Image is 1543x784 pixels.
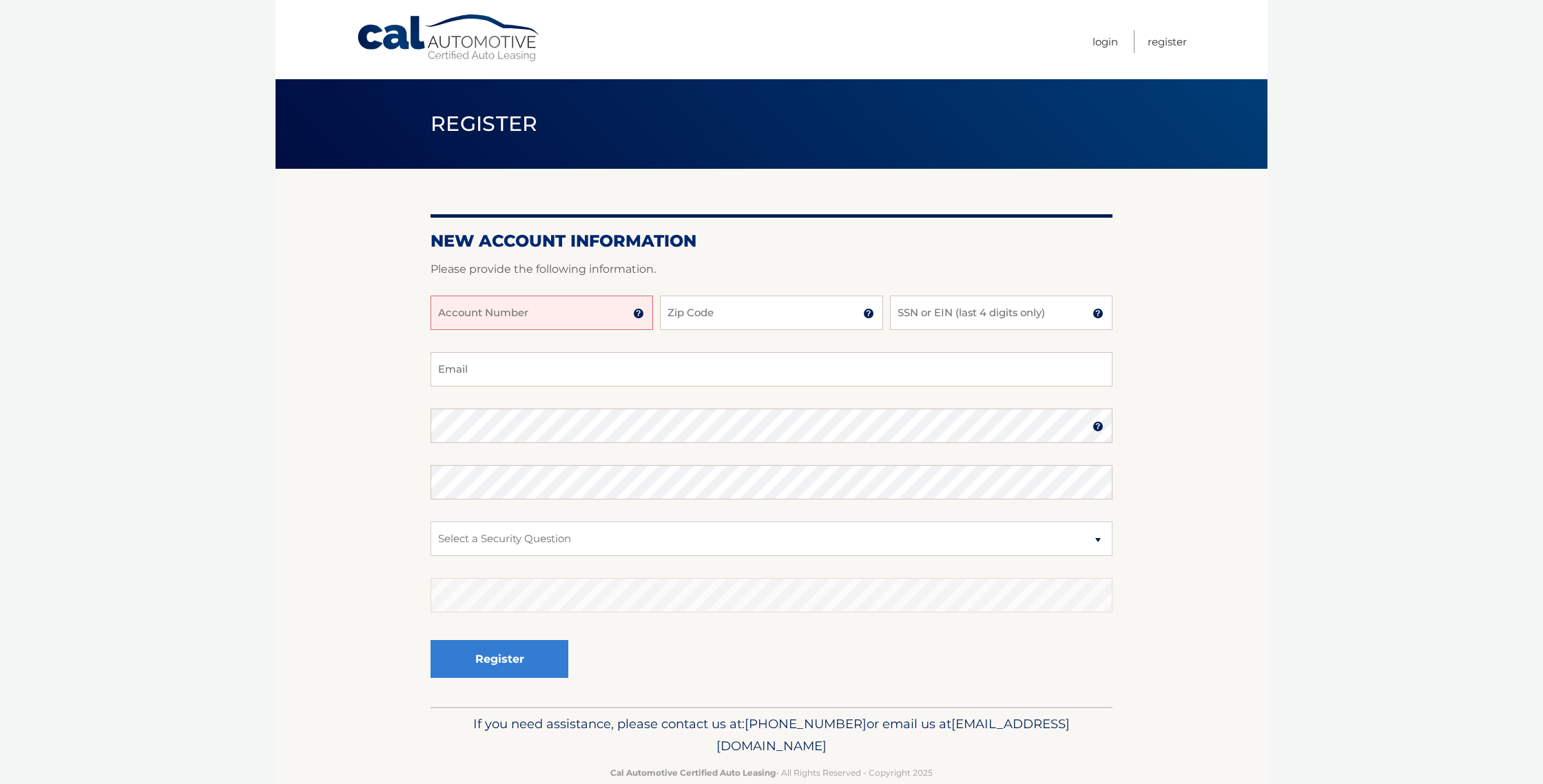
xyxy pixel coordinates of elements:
[1092,30,1118,53] a: Login
[439,713,1104,757] p: If you need assistance, please contact us at: or email us at
[431,296,653,330] input: Account Number
[1092,308,1104,319] img: tooltip.svg
[1148,30,1187,53] a: Register
[1092,421,1104,432] img: tooltip.svg
[431,231,1112,251] h2: New Account Information
[890,296,1112,330] input: SSN or EIN (last 4 digits only)
[610,767,776,778] strong: Cal Automotive Certified Auto Leasing
[660,296,882,330] input: Zip Code
[431,260,1112,279] p: Please provide the following information.
[431,640,568,678] button: Register
[356,14,542,63] a: Cal Automotive
[863,308,874,319] img: tooltip.svg
[633,308,644,319] img: tooltip.svg
[745,716,867,732] span: [PHONE_NUMBER]
[716,716,1070,754] span: [EMAIL_ADDRESS][DOMAIN_NAME]
[431,352,1112,386] input: Email
[431,111,538,136] span: Register
[439,765,1104,780] p: - All Rights Reserved - Copyright 2025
